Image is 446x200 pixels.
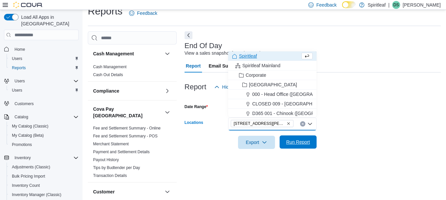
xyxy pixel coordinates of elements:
[9,172,79,180] span: Bulk Pricing Import
[93,165,140,170] span: Tips by Budtender per Day
[88,5,122,18] h1: Reports
[280,135,317,149] button: Run Report
[93,157,119,162] a: Payout History
[12,100,36,108] a: Customers
[228,109,317,118] button: D365 001 - Chinook ([GEOGRAPHIC_DATA])
[93,142,129,146] a: Merchant Statement
[1,76,81,86] button: Users
[93,65,126,69] a: Cash Management
[368,1,386,9] p: Spiritleaf
[242,136,271,149] span: Export
[93,173,127,178] span: Transaction Details
[126,7,160,20] a: Feedback
[252,110,346,117] span: D365 001 - Chinook ([GEOGRAPHIC_DATA])
[12,124,49,129] span: My Catalog (Classic)
[286,139,310,145] span: Run Report
[15,101,34,106] span: Customers
[9,122,51,130] a: My Catalog (Classic)
[228,51,317,61] button: Spiritleaf
[9,131,47,139] a: My Catalog (Beta)
[9,141,35,149] a: Promotions
[234,120,285,127] span: [STREET_ADDRESS][PERSON_NAME]
[222,84,257,90] span: Hide Parameters
[12,133,44,138] span: My Catalog (Beta)
[12,100,79,108] span: Customers
[388,1,390,9] p: |
[7,172,81,181] button: Bulk Pricing Import
[7,181,81,190] button: Inventory Count
[12,77,79,85] span: Users
[15,155,31,160] span: Inventory
[342,1,356,8] input: Dark Mode
[7,131,81,140] button: My Catalog (Beta)
[163,108,171,116] button: Cova Pay [GEOGRAPHIC_DATA]
[228,71,317,80] button: Corporate
[9,191,79,199] span: Inventory Manager (Classic)
[394,1,399,9] span: DS
[228,80,317,90] button: [GEOGRAPHIC_DATA]
[231,120,293,127] span: 555 - Spiritleaf Lawrence Ave (North York)
[239,53,257,59] span: Spiritleaf
[7,162,81,172] button: Adjustments (Classic)
[228,90,317,99] button: 000 - Head Office ([GEOGRAPHIC_DATA])
[93,134,157,138] a: Fee and Settlement Summary - POS
[88,63,177,81] div: Cash Management
[7,86,81,95] button: Users
[12,142,32,147] span: Promotions
[93,165,140,170] a: Tips by Budtender per Day
[12,88,22,93] span: Users
[93,88,162,94] button: Compliance
[93,72,123,77] span: Cash Out Details
[300,121,305,127] button: Clear input
[93,50,134,57] h3: Cash Management
[12,192,61,197] span: Inventory Manager (Classic)
[12,154,33,162] button: Inventory
[7,63,81,72] button: Reports
[186,59,201,72] span: Report
[12,164,50,170] span: Adjustments (Classic)
[9,182,43,189] a: Inventory Count
[1,99,81,108] button: Customers
[163,87,171,95] button: Compliance
[9,191,64,199] a: Inventory Manager (Classic)
[12,45,79,53] span: Home
[93,188,162,195] button: Customer
[9,86,79,94] span: Users
[9,172,48,180] a: Bulk Pricing Import
[12,45,28,53] a: Home
[9,55,25,63] a: Users
[1,112,81,122] button: Catalog
[93,64,126,70] span: Cash Management
[93,50,162,57] button: Cash Management
[212,80,259,94] button: Hide Parameters
[9,163,53,171] a: Adjustments (Classic)
[15,78,25,84] span: Users
[185,42,222,50] h3: End Of Day
[12,174,45,179] span: Bulk Pricing Import
[249,81,297,88] span: [GEOGRAPHIC_DATA]
[9,182,79,189] span: Inventory Count
[7,190,81,199] button: Inventory Manager (Classic)
[185,50,281,57] div: View a sales snapshot for a date or date range.
[252,91,341,98] span: 000 - Head Office ([GEOGRAPHIC_DATA])
[7,54,81,63] button: Users
[93,126,161,130] a: Fee and Settlement Summary - Online
[93,106,162,119] button: Cova Pay [GEOGRAPHIC_DATA]
[13,2,43,8] img: Cova
[93,149,150,155] span: Payment and Settlement Details
[9,122,79,130] span: My Catalog (Classic)
[93,141,129,147] span: Merchant Statement
[228,99,317,109] button: CLOSED 009 - [GEOGRAPHIC_DATA].
[15,114,28,120] span: Catalog
[209,59,251,72] span: Email Subscription
[252,100,334,107] span: CLOSED 009 - [GEOGRAPHIC_DATA].
[392,1,400,9] div: Danielle S
[12,113,31,121] button: Catalog
[12,65,26,71] span: Reports
[7,122,81,131] button: My Catalog (Classic)
[1,153,81,162] button: Inventory
[88,124,177,182] div: Cova Pay [GEOGRAPHIC_DATA]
